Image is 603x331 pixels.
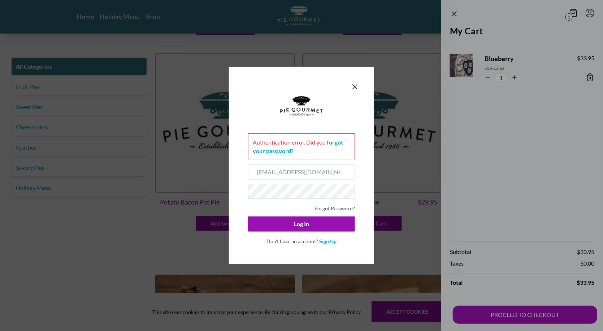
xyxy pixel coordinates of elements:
[248,164,355,180] input: Email
[351,82,359,91] button: Close panel
[266,238,318,244] span: Don't have an account?
[248,216,355,232] button: Log In
[314,205,355,211] a: Forgot Password?
[253,139,343,154] a: forgot your password?
[319,238,337,244] a: Sign Up
[248,133,355,160] div: Authentication error . Did you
